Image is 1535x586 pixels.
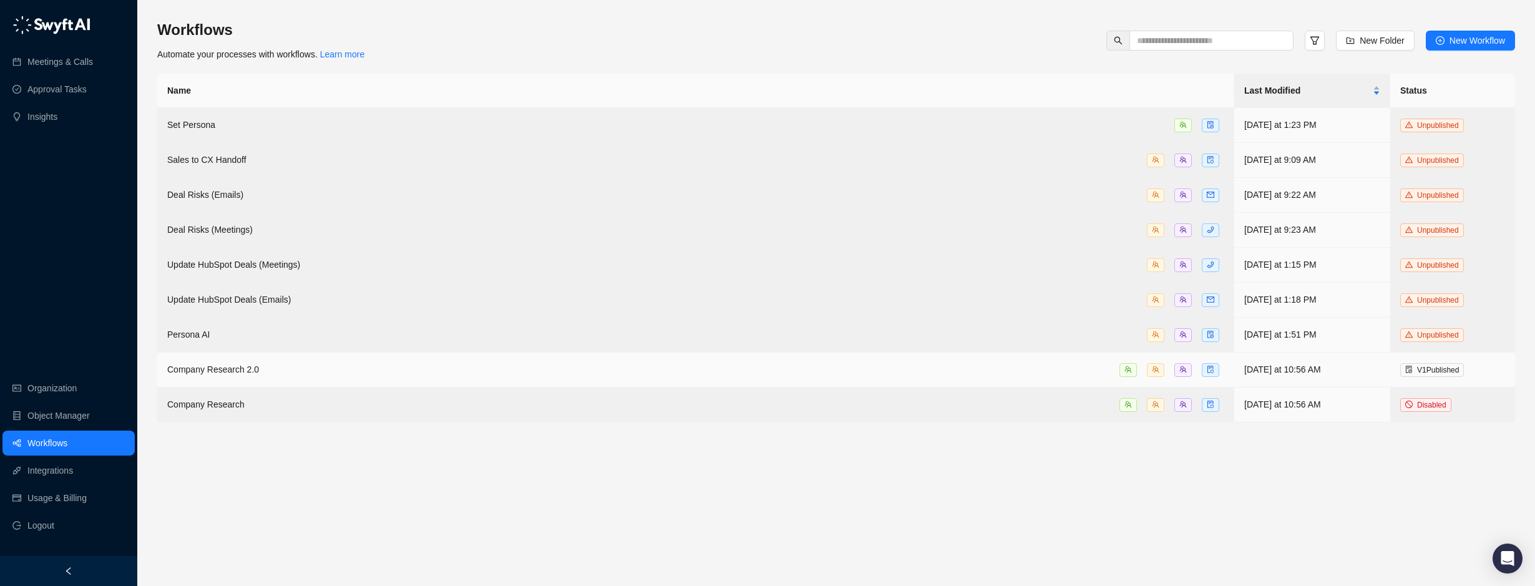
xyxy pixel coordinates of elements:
[1417,191,1459,200] span: Unpublished
[1346,36,1355,45] span: folder-add
[1234,108,1390,143] td: [DATE] at 1:23 PM
[1152,261,1159,268] span: team
[1179,261,1187,268] span: team
[1234,213,1390,248] td: [DATE] at 9:23 AM
[167,155,246,165] span: Sales to CX Handoff
[167,260,300,270] span: Update HubSpot Deals (Meetings)
[1114,36,1123,45] span: search
[1207,121,1214,129] span: file-done
[12,521,21,530] span: logout
[1234,283,1390,318] td: [DATE] at 1:18 PM
[1179,366,1187,373] span: team
[1390,74,1515,108] th: Status
[1207,296,1214,303] span: mail
[1234,143,1390,178] td: [DATE] at 9:09 AM
[1234,178,1390,213] td: [DATE] at 9:22 AM
[27,104,57,129] a: Insights
[1405,121,1413,129] span: warning
[27,77,87,102] a: Approval Tasks
[1405,191,1413,198] span: warning
[1405,401,1413,408] span: stop
[1124,401,1132,408] span: team
[1310,36,1320,46] span: filter
[1207,366,1214,373] span: file-sync
[1152,226,1159,233] span: team
[27,49,93,74] a: Meetings & Calls
[167,399,245,409] span: Company Research
[1417,401,1446,409] span: Disabled
[1152,191,1159,198] span: team
[1207,401,1214,408] span: file-sync
[1417,156,1459,165] span: Unpublished
[1405,366,1413,373] span: file-done
[1417,261,1459,270] span: Unpublished
[1152,296,1159,303] span: team
[1152,401,1159,408] span: team
[1417,366,1459,374] span: V 1 Published
[1207,156,1214,164] span: file-sync
[27,403,90,428] a: Object Manager
[167,330,210,339] span: Persona AI
[27,376,77,401] a: Organization
[1152,156,1159,164] span: team
[1405,261,1413,268] span: warning
[157,74,1234,108] th: Name
[1179,191,1187,198] span: team
[1405,156,1413,164] span: warning
[320,49,365,59] a: Learn more
[12,16,90,34] img: logo-05li4sbe.png
[157,20,364,40] h3: Workflows
[1417,226,1459,235] span: Unpublished
[64,567,73,575] span: left
[1179,156,1187,164] span: team
[1426,31,1515,51] button: New Workflow
[1207,226,1214,233] span: phone
[27,486,87,510] a: Usage & Billing
[1234,388,1390,422] td: [DATE] at 10:56 AM
[1234,353,1390,388] td: [DATE] at 10:56 AM
[1152,331,1159,338] span: team
[1360,34,1405,47] span: New Folder
[1234,318,1390,353] td: [DATE] at 1:51 PM
[1234,248,1390,283] td: [DATE] at 1:15 PM
[1244,84,1370,97] span: Last Modified
[157,49,364,59] span: Automate your processes with workflows.
[1207,261,1214,268] span: phone
[1207,191,1214,198] span: mail
[1436,36,1445,45] span: plus-circle
[167,295,291,305] span: Update HubSpot Deals (Emails)
[1405,226,1413,233] span: warning
[1417,121,1459,130] span: Unpublished
[27,513,54,538] span: Logout
[27,458,73,483] a: Integrations
[1417,296,1459,305] span: Unpublished
[1124,366,1132,373] span: team
[1179,121,1187,129] span: team
[1417,331,1459,339] span: Unpublished
[167,120,215,130] span: Set Persona
[167,225,253,235] span: Deal Risks (Meetings)
[1493,544,1523,574] div: Open Intercom Messenger
[167,190,243,200] span: Deal Risks (Emails)
[1336,31,1415,51] button: New Folder
[1179,331,1187,338] span: team
[1405,296,1413,303] span: warning
[1207,331,1214,338] span: file-done
[167,364,259,374] span: Company Research 2.0
[1179,401,1187,408] span: team
[1450,34,1505,47] span: New Workflow
[27,431,67,456] a: Workflows
[1405,331,1413,338] span: warning
[1152,366,1159,373] span: team
[1179,226,1187,233] span: team
[1179,296,1187,303] span: team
